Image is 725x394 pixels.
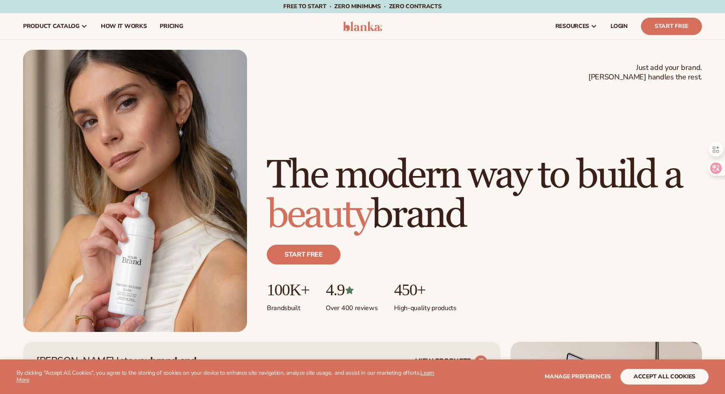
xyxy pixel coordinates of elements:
a: VIEW PRODUCTS [415,355,487,368]
span: How It Works [101,23,147,30]
span: Just add your brand. [PERSON_NAME] handles the rest. [588,63,702,82]
p: 100K+ [267,281,309,299]
p: 450+ [394,281,456,299]
span: beauty [267,191,371,239]
p: High-quality products [394,299,456,313]
span: Manage preferences [545,373,611,380]
p: 4.9 [326,281,378,299]
span: resources [555,23,589,30]
a: resources [549,13,604,39]
button: Manage preferences [545,369,611,385]
p: Brands built [267,299,309,313]
h1: The modern way to build a brand [267,156,702,235]
span: Free to start · ZERO minimums · ZERO contracts [283,2,441,10]
a: Start Free [641,18,702,35]
a: Start free [267,245,340,264]
p: Over 400 reviews [326,299,378,313]
span: product catalog [23,23,79,30]
p: By clicking "Accept All Cookies", you agree to the storing of cookies on your device to enhance s... [16,370,435,384]
a: product catalog [16,13,94,39]
button: accept all cookies [620,369,709,385]
a: Learn More [16,369,434,384]
a: LOGIN [604,13,634,39]
span: pricing [160,23,183,30]
span: LOGIN [611,23,628,30]
img: logo [343,21,382,31]
a: pricing [153,13,189,39]
a: How It Works [94,13,154,39]
img: Female holding tanning mousse. [23,50,247,332]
